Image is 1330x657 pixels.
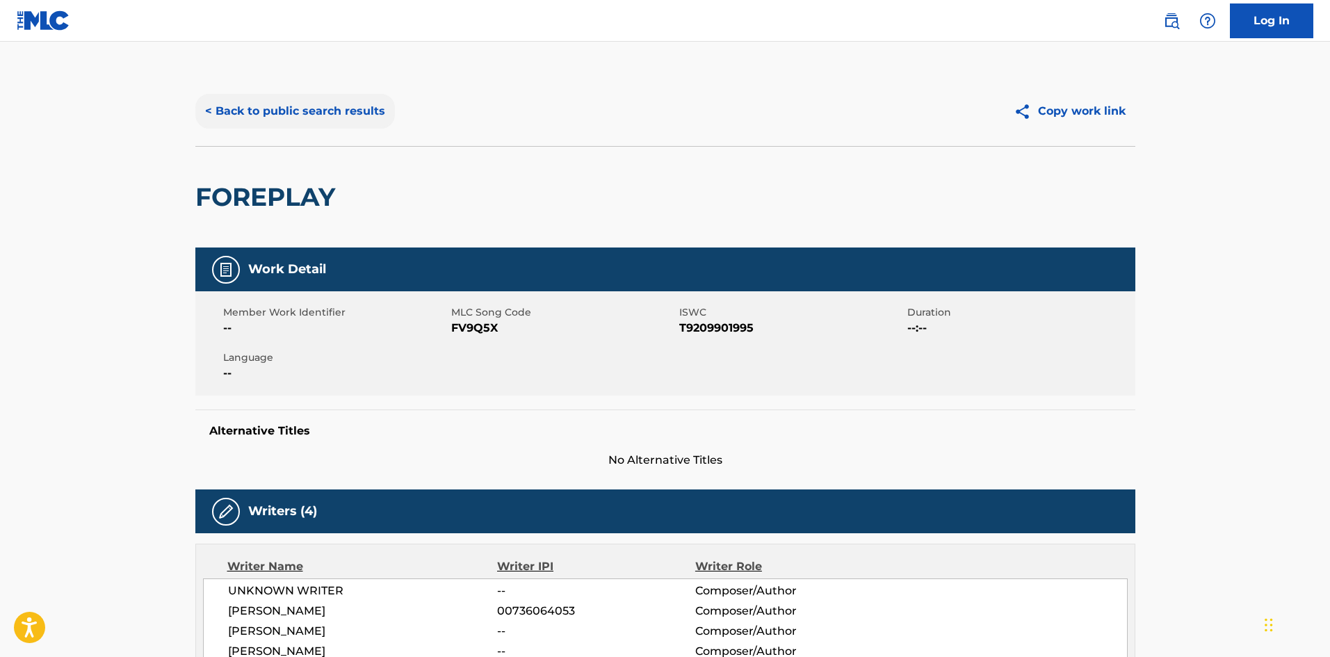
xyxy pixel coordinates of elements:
[451,320,676,336] span: FV9Q5X
[497,623,695,640] span: --
[218,261,234,278] img: Work Detail
[907,320,1132,336] span: --:--
[907,305,1132,320] span: Duration
[497,603,695,619] span: 00736064053
[695,603,875,619] span: Composer/Author
[223,350,448,365] span: Language
[497,558,695,575] div: Writer IPI
[679,320,904,336] span: T9209901995
[679,305,904,320] span: ISWC
[695,558,875,575] div: Writer Role
[1014,103,1038,120] img: Copy work link
[695,623,875,640] span: Composer/Author
[497,583,695,599] span: --
[218,503,234,520] img: Writers
[1194,7,1222,35] div: Help
[228,603,498,619] span: [PERSON_NAME]
[451,305,676,320] span: MLC Song Code
[1158,7,1185,35] a: Public Search
[195,94,395,129] button: < Back to public search results
[1230,3,1313,38] a: Log In
[1260,590,1330,657] iframe: Chat Widget
[223,305,448,320] span: Member Work Identifier
[248,261,326,277] h5: Work Detail
[228,583,498,599] span: UNKNOWN WRITER
[1265,604,1273,646] div: Drag
[1163,13,1180,29] img: search
[195,452,1135,469] span: No Alternative Titles
[228,623,498,640] span: [PERSON_NAME]
[1199,13,1216,29] img: help
[17,10,70,31] img: MLC Logo
[209,424,1121,438] h5: Alternative Titles
[1004,94,1135,129] button: Copy work link
[695,583,875,599] span: Composer/Author
[223,365,448,382] span: --
[227,558,498,575] div: Writer Name
[248,503,317,519] h5: Writers (4)
[223,320,448,336] span: --
[195,181,342,213] h2: FOREPLAY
